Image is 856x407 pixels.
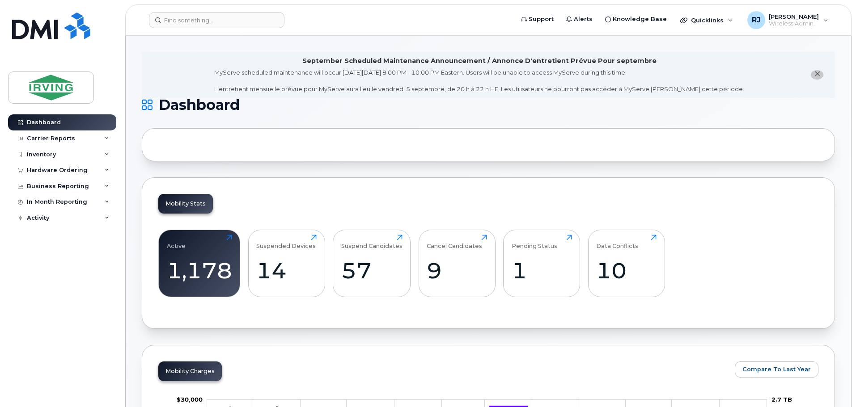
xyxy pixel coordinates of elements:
[771,396,792,403] tspan: 2.7 TB
[167,235,232,292] a: Active1,178
[167,235,186,249] div: Active
[177,396,203,403] g: $0
[341,235,403,292] a: Suspend Candidates57
[742,365,811,373] span: Compare To Last Year
[512,257,572,284] div: 1
[596,257,657,284] div: 10
[302,56,657,66] div: September Scheduled Maintenance Announcement / Annonce D'entretient Prévue Pour septembre
[811,70,823,80] button: close notification
[512,235,557,249] div: Pending Status
[214,68,744,93] div: MyServe scheduled maintenance will occur [DATE][DATE] 8:00 PM - 10:00 PM Eastern. Users will be u...
[512,235,572,292] a: Pending Status1
[341,235,403,249] div: Suspend Candidates
[159,98,240,112] span: Dashboard
[341,257,403,284] div: 57
[596,235,657,292] a: Data Conflicts10
[256,235,316,249] div: Suspended Devices
[427,257,487,284] div: 9
[256,257,317,284] div: 14
[427,235,487,292] a: Cancel Candidates9
[735,361,818,378] button: Compare To Last Year
[177,396,203,403] tspan: $30,000
[167,257,232,284] div: 1,178
[256,235,317,292] a: Suspended Devices14
[427,235,482,249] div: Cancel Candidates
[596,235,638,249] div: Data Conflicts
